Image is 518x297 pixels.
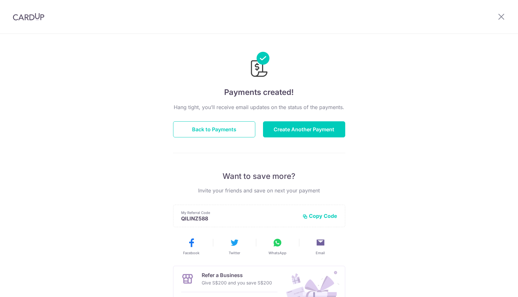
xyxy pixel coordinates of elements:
[173,187,345,194] p: Invite your friends and save on next your payment
[183,250,199,255] span: Facebook
[249,52,269,79] img: Payments
[229,250,240,255] span: Twitter
[181,215,297,222] p: QILINZ588
[202,271,272,279] p: Refer a Business
[173,121,255,137] button: Back to Payments
[303,213,337,219] button: Copy Code
[302,237,339,255] button: Email
[316,250,325,255] span: Email
[215,237,253,255] button: Twitter
[172,237,210,255] button: Facebook
[263,121,345,137] button: Create Another Payment
[173,87,345,98] h4: Payments created!
[268,250,286,255] span: WhatsApp
[13,13,44,21] img: CardUp
[202,279,272,287] p: Give S$200 and you save S$200
[181,210,297,215] p: My Referral Code
[259,237,296,255] button: WhatsApp
[173,103,345,111] p: Hang tight, you’ll receive email updates on the status of the payments.
[173,171,345,181] p: Want to save more?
